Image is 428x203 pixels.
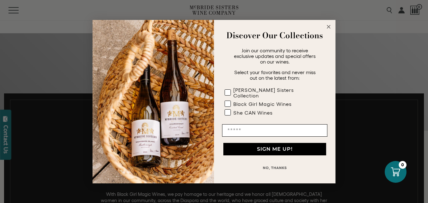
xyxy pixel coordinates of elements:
[233,87,315,98] div: [PERSON_NAME] Sisters Collection
[233,101,292,107] div: Black Girl Magic Wines
[226,29,323,41] strong: Discover Our Collections
[234,48,316,64] span: Join our community to receive exclusive updates and special offers on our wines.
[234,69,316,81] span: Select your favorites and never miss out on the latest from:
[233,110,273,116] div: She CAN Wines
[222,162,327,174] button: NO, THANKS
[222,124,327,137] input: Email
[399,161,407,169] div: 0
[223,143,326,155] button: SIGN ME UP!
[325,23,332,31] button: Close dialog
[93,20,214,183] img: 42653730-7e35-4af7-a99d-12bf478283cf.jpeg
